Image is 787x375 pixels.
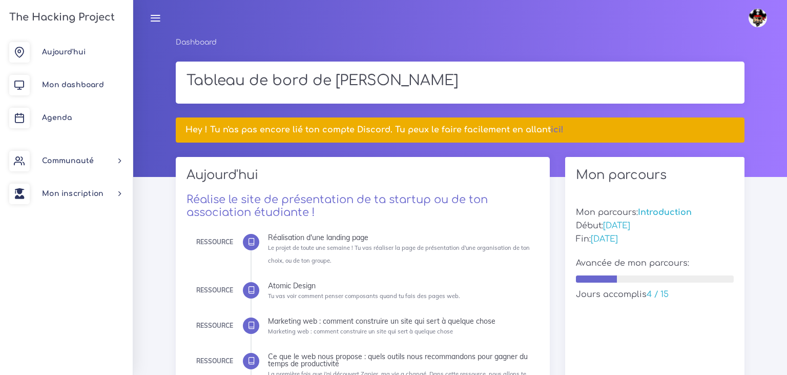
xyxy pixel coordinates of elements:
span: [DATE] [591,234,618,244]
h5: Hey ! Tu n'as pas encore lié ton compte Discord. Tu peux le faire facilement en allant [185,125,735,135]
small: Tu vas voir comment penser composants quand tu fais des pages web. [268,292,460,300]
h2: Mon parcours [576,168,734,183]
div: Ressource [196,236,233,248]
img: avatar [749,9,767,27]
h1: Tableau de bord de [PERSON_NAME] [187,72,734,90]
h5: Début: [576,221,734,231]
h5: Jours accomplis [576,290,734,300]
a: Dashboard [176,38,217,46]
span: Communauté [42,157,94,165]
div: Ressource [196,356,233,367]
span: 4 / 15 [647,290,669,299]
h5: Fin: [576,234,734,244]
a: Réalise le site de présentation de ta startup ou de ton association étudiante ! [187,193,488,219]
div: Ce que le web nous propose : quels outils nous recommandons pour gagner du temps de productivité [268,353,531,367]
span: Aujourd'hui [42,48,86,56]
span: Introduction [638,208,692,217]
span: Agenda [42,114,72,122]
span: Mon inscription [42,190,103,198]
small: Marketing web : comment construire un site qui sert à quelque chose [268,328,453,335]
h3: The Hacking Project [6,12,115,23]
div: Ressource [196,285,233,296]
span: Mon dashboard [42,81,104,89]
h2: Aujourd'hui [187,168,539,190]
small: Le projet de toute une semaine ! Tu vas réaliser la page de présentation d'une organisation de to... [268,244,530,264]
div: Atomic Design [268,282,531,289]
div: Marketing web : comment construire un site qui sert à quelque chose [268,318,531,325]
span: [DATE] [603,221,630,230]
h5: Mon parcours: [576,208,734,218]
div: Ressource [196,320,233,331]
div: Réalisation d'une landing page [268,234,531,241]
a: ici! [551,125,564,134]
h5: Avancée de mon parcours: [576,259,734,268]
